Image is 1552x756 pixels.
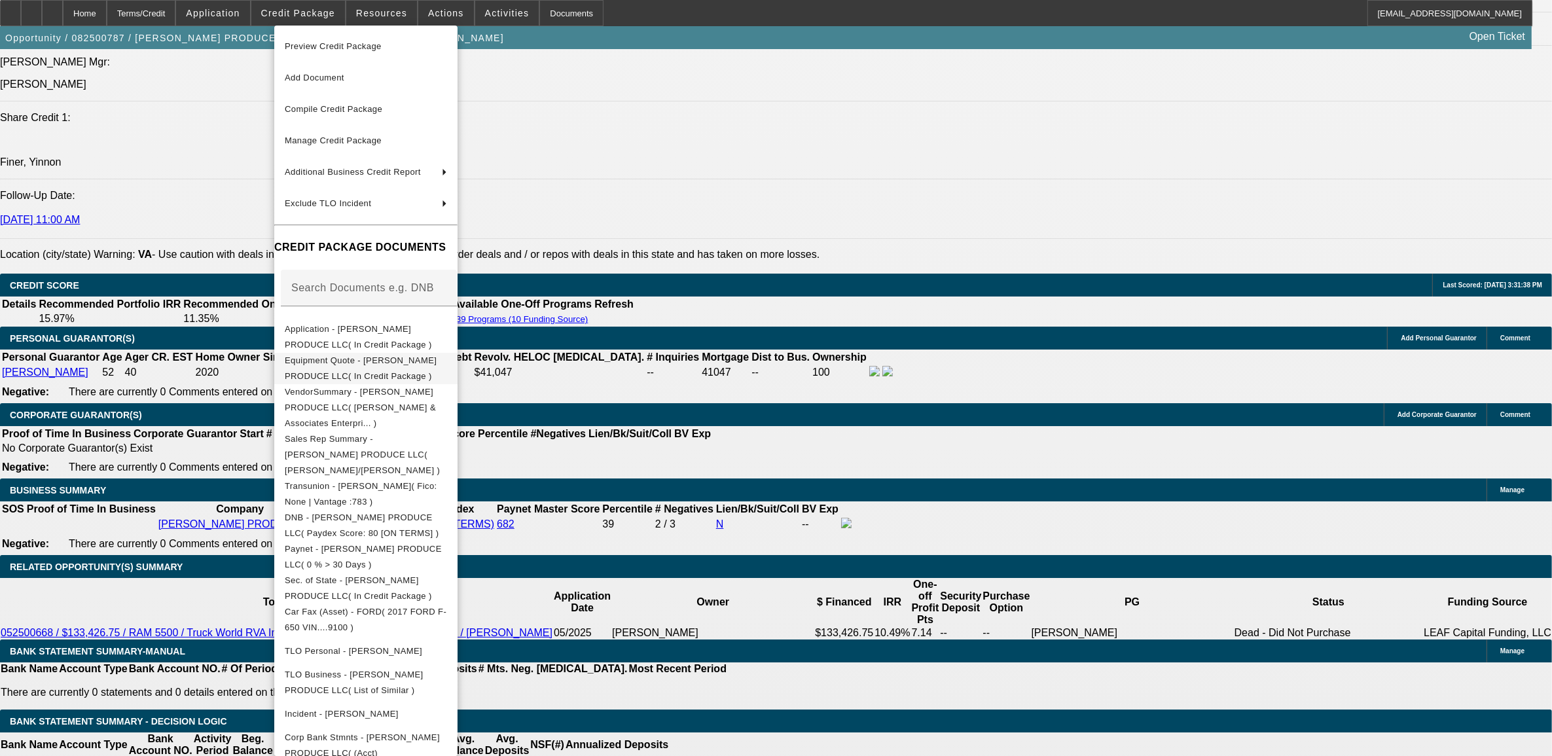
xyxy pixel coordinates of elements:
span: Compile Credit Package [285,104,382,114]
span: Car Fax (Asset) - FORD( 2017 FORD F-650 VIN....9100 ) [285,606,446,632]
button: DNB - REYNA PRODUCE LLC( Paydex Score: 80 [ON TERMS] ) [274,509,458,541]
span: Equipment Quote - [PERSON_NAME] PRODUCE LLC( In Credit Package ) [285,355,437,380]
button: Transunion - Sifuentes, Clemente( Fico: None | Vantage :783 ) [274,478,458,509]
button: Application - REYNA PRODUCE LLC( In Credit Package ) [274,321,458,352]
button: Incident - Sifuentes, Clemente [274,698,458,729]
button: TLO Personal - Sifuentes, Clemente [274,635,458,666]
span: Exclude TLO Incident [285,198,371,208]
span: Preview Credit Package [285,41,382,51]
span: Sales Rep Summary - [PERSON_NAME] PRODUCE LLC( [PERSON_NAME]/[PERSON_NAME] ) [285,433,440,475]
button: Sales Rep Summary - REYNA PRODUCE LLC( Rahlfs, Thomas/Finer, Yinnon ) [274,431,458,478]
span: Manage Credit Package [285,135,382,145]
span: Incident - [PERSON_NAME] [285,708,399,718]
span: TLO Business - [PERSON_NAME] PRODUCE LLC( List of Similar ) [285,669,424,694]
span: Add Document [285,73,344,82]
span: Paynet - [PERSON_NAME] PRODUCE LLC( 0 % > 30 Days ) [285,543,442,569]
span: DNB - [PERSON_NAME] PRODUCE LLC( Paydex Score: 80 [ON TERMS] ) [285,512,439,537]
button: TLO Business - REYNA PRODUCE LLC( List of Similar ) [274,666,458,698]
button: Sec. of State - REYNA PRODUCE LLC( In Credit Package ) [274,572,458,603]
h4: CREDIT PACKAGE DOCUMENTS [274,240,458,255]
span: VendorSummary - [PERSON_NAME] PRODUCE LLC( [PERSON_NAME] & Associates Enterpri... ) [285,386,436,427]
mat-label: Search Documents e.g. DNB [291,281,434,293]
span: Additional Business Credit Report [285,167,421,177]
button: Car Fax (Asset) - FORD( 2017 FORD F-650 VIN....9100 ) [274,603,458,635]
button: VendorSummary - REYNA PRODUCE LLC( Davis & Associates Enterpri... ) [274,384,458,431]
button: Paynet - REYNA PRODUCE LLC( 0 % > 30 Days ) [274,541,458,572]
button: Equipment Quote - REYNA PRODUCE LLC( In Credit Package ) [274,352,458,384]
span: Transunion - [PERSON_NAME]( Fico: None | Vantage :783 ) [285,480,437,506]
span: TLO Personal - [PERSON_NAME] [285,645,422,655]
span: Sec. of State - [PERSON_NAME] PRODUCE LLC( In Credit Package ) [285,575,432,600]
span: Application - [PERSON_NAME] PRODUCE LLC( In Credit Package ) [285,323,432,349]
